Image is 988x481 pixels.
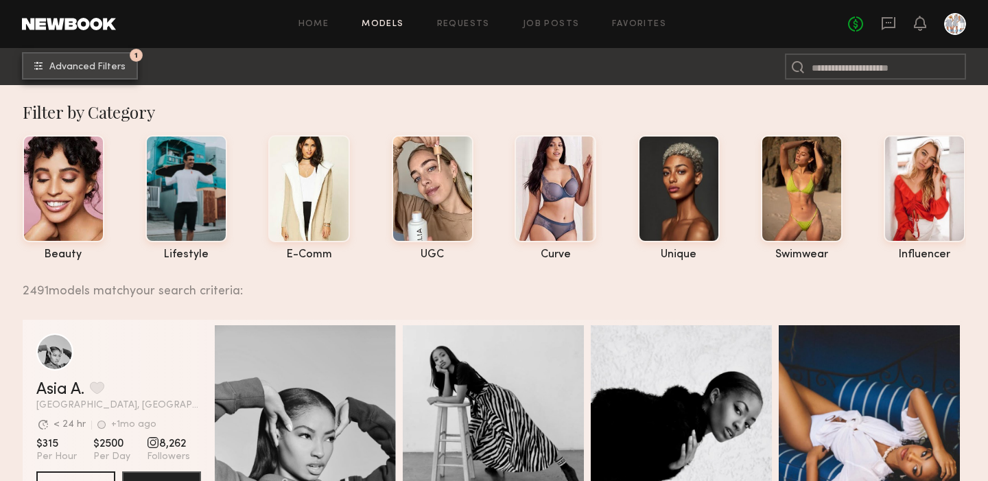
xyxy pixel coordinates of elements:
span: $2500 [93,437,130,451]
a: Models [362,20,403,29]
div: curve [515,249,596,261]
div: 2491 models match your search criteria: [23,269,955,298]
div: UGC [392,249,473,261]
span: Per Day [93,451,130,463]
span: 8,262 [147,437,190,451]
span: Per Hour [36,451,77,463]
span: Advanced Filters [49,62,126,72]
div: swimwear [761,249,843,261]
span: [GEOGRAPHIC_DATA], [GEOGRAPHIC_DATA] [36,401,201,410]
div: +1mo ago [111,420,156,430]
a: Requests [437,20,490,29]
span: $315 [36,437,77,451]
div: < 24 hr [54,420,86,430]
div: beauty [23,249,104,261]
a: Job Posts [523,20,580,29]
a: Asia A. [36,382,84,398]
a: Favorites [612,20,666,29]
div: e-comm [268,249,350,261]
a: Home [298,20,329,29]
span: Followers [147,451,190,463]
div: unique [638,249,720,261]
span: 1 [134,52,138,58]
div: Filter by Category [23,101,966,123]
button: 1Advanced Filters [22,52,138,80]
div: influencer [884,249,965,261]
div: lifestyle [145,249,227,261]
